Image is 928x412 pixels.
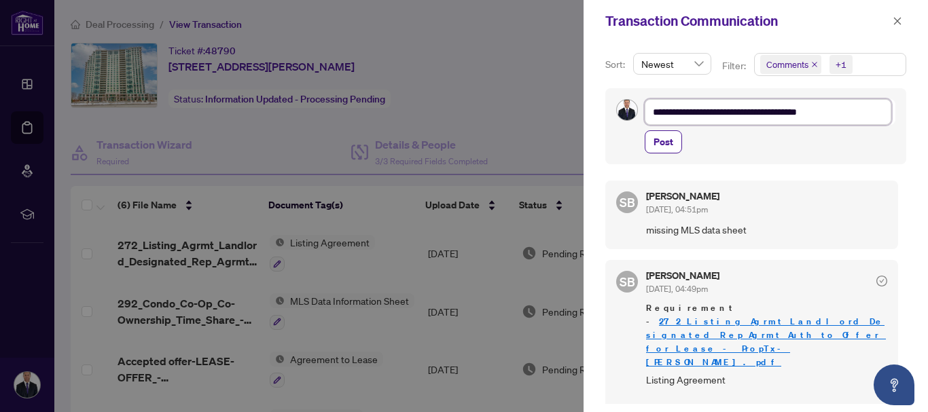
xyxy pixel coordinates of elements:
[617,100,637,120] img: Profile Icon
[620,272,635,291] span: SB
[646,191,719,201] h5: [PERSON_NAME]
[836,58,846,71] div: +1
[893,16,902,26] span: close
[646,204,708,214] span: [DATE], 04:51pm
[646,316,886,368] a: 272_Listing_Agrmt_Landlord_Designated_Rep_Agrmt_Auth_to_Offer_for_Lease_-_PropTx-[PERSON_NAME].pdf
[646,222,887,238] span: missing MLS data sheet
[722,58,748,73] p: Filter:
[645,130,682,153] button: Post
[654,131,673,153] span: Post
[641,54,703,74] span: Newest
[876,276,887,286] span: check-circle
[646,284,708,294] span: [DATE], 04:49pm
[605,11,889,31] div: Transaction Communication
[646,301,887,369] span: Requirement -
[760,55,821,74] span: Comments
[605,57,628,72] p: Sort:
[620,193,635,212] span: SB
[766,58,808,71] span: Comments
[874,364,914,405] button: Open asap
[811,61,818,68] span: close
[646,271,719,280] h5: [PERSON_NAME]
